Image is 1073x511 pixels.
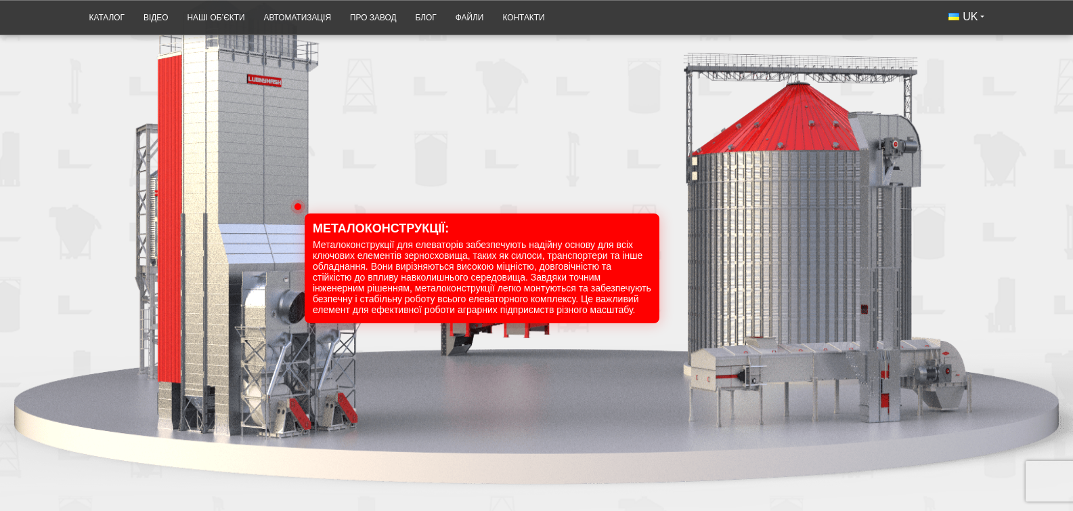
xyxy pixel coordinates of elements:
a: Про завод [341,5,406,31]
span: UK [963,9,978,24]
a: Каталог [80,5,134,31]
a: Контакти [493,5,554,31]
a: Блог [406,5,445,31]
button: UK [939,5,993,29]
a: Відео [134,5,177,31]
a: Файли [446,5,494,31]
a: Наші об’єкти [177,5,254,31]
img: Українська [948,13,959,20]
a: Автоматизація [254,5,341,31]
